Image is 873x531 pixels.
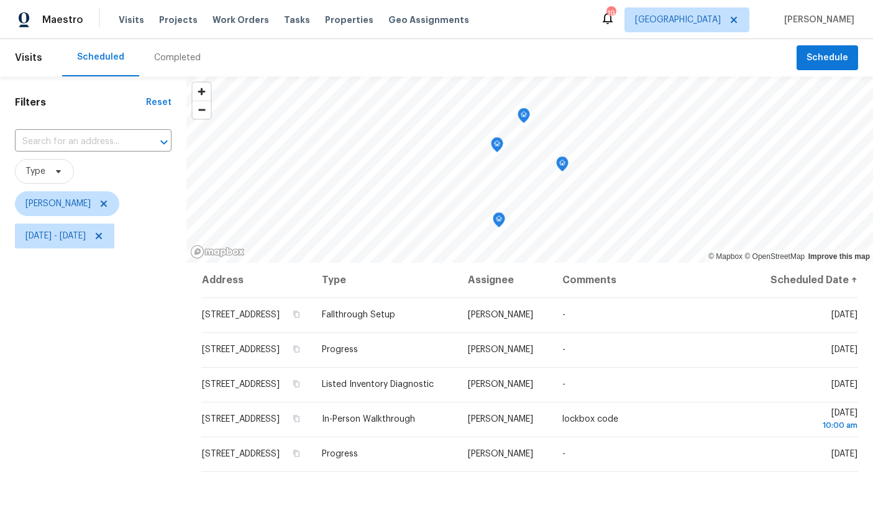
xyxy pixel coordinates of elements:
[15,44,42,71] span: Visits
[562,311,565,319] span: -
[146,96,171,109] div: Reset
[744,252,805,261] a: OpenStreetMap
[202,380,280,389] span: [STREET_ADDRESS]
[808,252,870,261] a: Improve this map
[797,45,858,71] button: Schedule
[202,450,280,458] span: [STREET_ADDRESS]
[322,450,358,458] span: Progress
[760,419,857,432] div: 10:00 am
[322,311,395,319] span: Fallthrough Setup
[291,378,302,389] button: Copy Address
[155,134,173,151] button: Open
[15,96,146,109] h1: Filters
[468,415,533,424] span: [PERSON_NAME]
[562,415,618,424] span: lockbox code
[468,380,533,389] span: [PERSON_NAME]
[322,415,415,424] span: In-Person Walkthrough
[291,309,302,320] button: Copy Address
[635,14,721,26] span: [GEOGRAPHIC_DATA]
[552,263,749,297] th: Comments
[201,263,312,297] th: Address
[119,14,144,26] span: Visits
[213,14,269,26] span: Work Orders
[15,132,137,152] input: Search for an address...
[779,14,854,26] span: [PERSON_NAME]
[606,7,615,20] div: 19
[458,263,552,297] th: Assignee
[25,165,45,178] span: Type
[556,157,569,176] div: Map marker
[325,14,373,26] span: Properties
[708,252,743,261] a: Mapbox
[193,83,211,101] button: Zoom in
[562,380,565,389] span: -
[159,14,198,26] span: Projects
[468,345,533,354] span: [PERSON_NAME]
[77,51,124,63] div: Scheduled
[202,345,280,354] span: [STREET_ADDRESS]
[831,380,857,389] span: [DATE]
[42,14,83,26] span: Maestro
[25,197,91,210] span: [PERSON_NAME]
[388,14,469,26] span: Geo Assignments
[468,450,533,458] span: [PERSON_NAME]
[750,263,858,297] th: Scheduled Date ↑
[807,50,848,66] span: Schedule
[154,52,201,64] div: Completed
[312,263,459,297] th: Type
[291,413,302,424] button: Copy Address
[831,450,857,458] span: [DATE]
[493,212,505,232] div: Map marker
[291,448,302,459] button: Copy Address
[562,450,565,458] span: -
[491,137,503,157] div: Map marker
[25,230,86,242] span: [DATE] - [DATE]
[186,76,873,263] canvas: Map
[284,16,310,24] span: Tasks
[291,343,302,355] button: Copy Address
[562,345,565,354] span: -
[831,311,857,319] span: [DATE]
[322,345,358,354] span: Progress
[468,311,533,319] span: [PERSON_NAME]
[322,380,434,389] span: Listed Inventory Diagnostic
[831,345,857,354] span: [DATE]
[193,101,211,119] button: Zoom out
[760,409,857,432] span: [DATE]
[190,245,245,259] a: Mapbox homepage
[202,415,280,424] span: [STREET_ADDRESS]
[202,311,280,319] span: [STREET_ADDRESS]
[518,108,530,127] div: Map marker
